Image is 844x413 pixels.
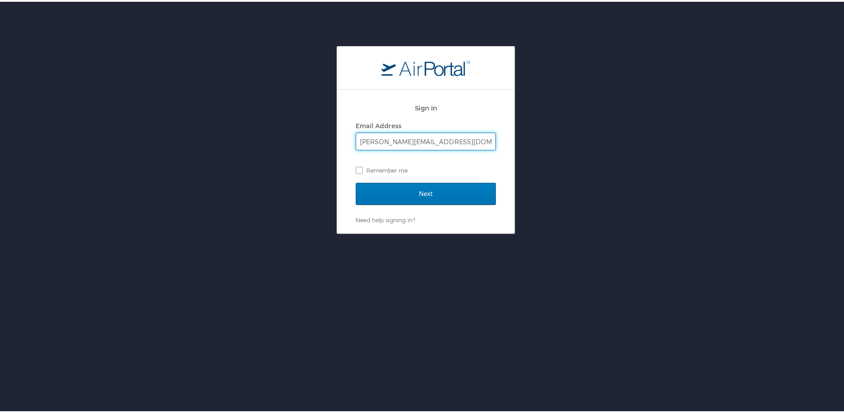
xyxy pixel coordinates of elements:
[356,120,401,128] label: Email Address
[356,162,496,175] label: Remember me
[356,215,415,222] a: Need help signing in?
[356,181,496,203] input: Next
[381,58,470,74] img: logo
[356,101,496,111] h2: Sign In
